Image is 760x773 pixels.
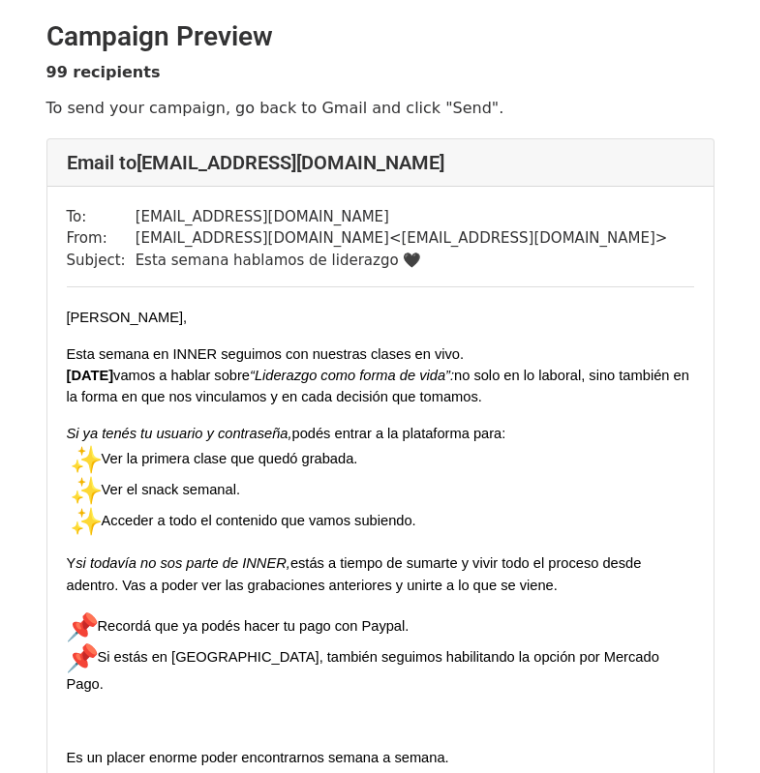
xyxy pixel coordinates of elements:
[67,250,136,272] td: Subject:
[46,20,714,53] h2: Campaign Preview
[67,368,114,383] span: [DATE]
[67,642,98,673] img: 📌
[67,513,416,528] span: Acceder a todo el contenido que vamos subiendo.
[292,426,506,441] span: podés entrar a la plataforma para:
[67,750,449,765] span: Es un placer enorme poder encontrarnos semana a semana.
[46,98,714,118] p: To send your campaign, go back to Gmail and click "Send".
[76,555,290,571] span: si todavía no sos parte de INNER,
[67,649,663,692] span: Si estás en [GEOGRAPHIC_DATA], también seguimos habilitando la opción por Mercado Pago.
[67,151,694,174] h4: Email to [EMAIL_ADDRESS][DOMAIN_NAME]
[136,250,668,272] td: Esta semana hablamos de liderazgo 🖤
[46,63,161,81] strong: 99 recipients
[67,451,358,466] span: Ver la primera clase que quedó grabada.
[67,555,646,592] span: estás a tiempo de sumarte y vivir todo el proceso desde adentro. Vas a poder ver las grabaciones ...
[67,611,98,642] img: 📌
[136,227,668,250] td: [EMAIL_ADDRESS][DOMAIN_NAME] < [EMAIL_ADDRESS][DOMAIN_NAME] >
[67,206,136,228] td: To:
[67,482,240,497] span: Ver el snack semanal.
[67,555,76,571] span: Y
[250,368,454,383] span: “Liderazgo como forma de vida”:
[67,368,693,404] span: no solo en lo laboral, sino también en la forma en que nos vinculamos y en cada decisión que toma...
[67,346,465,362] span: Esta semana en INNER seguimos con nuestras clases en vivo.
[71,506,102,537] img: ✨
[67,426,292,441] span: Si ya tenés tu usuario y contraseña,
[67,618,410,634] span: Recordá que ya podés hacer tu pago con Paypal.
[136,206,668,228] td: [EMAIL_ADDRESS][DOMAIN_NAME]
[71,444,102,475] img: ✨
[67,310,188,325] span: [PERSON_NAME],
[67,227,136,250] td: From:
[113,368,250,383] span: vamos a hablar sobre
[71,475,102,506] img: ✨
